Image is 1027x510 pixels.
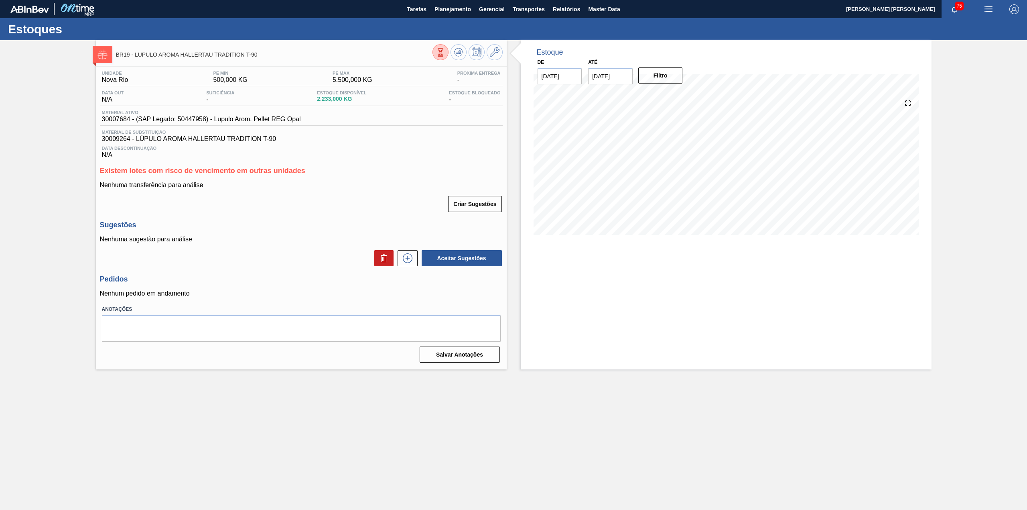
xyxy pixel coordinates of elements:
span: Planejamento [434,4,471,14]
div: N/A [100,143,503,159]
span: Unidade [102,71,128,75]
div: Excluir Sugestões [370,250,394,266]
label: Até [588,59,597,65]
span: Material de Substituição [102,130,501,135]
span: Estoque Bloqueado [449,90,500,95]
span: Próxima Entrega [457,71,501,75]
button: Ir ao Master Data / Geral [487,44,503,60]
div: - [455,71,503,84]
button: Criar Sugestões [448,196,501,212]
button: Salvar Anotações [420,347,500,363]
div: Estoque [537,48,563,57]
span: Relatórios [553,4,580,14]
span: Existem lotes com risco de vencimento em outras unidades [100,167,305,175]
span: PE MIN [213,71,247,75]
img: Logout [1009,4,1019,14]
span: 500,000 KG [213,76,247,84]
h3: Pedidos [100,275,503,284]
div: N/A [100,90,126,103]
span: PE MAX [333,71,372,75]
button: Visão Geral dos Estoques [432,44,449,60]
button: Aceitar Sugestões [422,250,502,266]
img: userActions [984,4,993,14]
img: TNhmsLtSVTkK8tSr43FrP2fwEKptu5GPRR3wAAAABJRU5ErkJggg== [10,6,49,13]
span: BR19 - LÚPULO AROMA HALLERTAU TRADITION T-90 [116,52,432,58]
h1: Estoques [8,24,150,34]
div: Nova sugestão [394,250,418,266]
h3: Sugestões [100,221,503,229]
div: Criar Sugestões [449,195,502,213]
button: Programar Estoque [469,44,485,60]
label: Anotações [102,304,501,315]
span: Suficiência [206,90,234,95]
div: - [204,90,236,103]
span: Master Data [588,4,620,14]
p: Nenhuma transferência para análise [100,182,503,189]
button: Atualizar Gráfico [451,44,467,60]
span: Data Descontinuação [102,146,501,151]
label: De [538,59,544,65]
span: 30007684 - (SAP Legado: 50447958) - Lupulo Arom. Pellet REG Opal [102,116,301,123]
span: Data out [102,90,124,95]
div: Aceitar Sugestões [418,249,503,267]
button: Notificações [942,4,967,15]
span: Gerencial [479,4,505,14]
span: 75 [955,2,964,10]
button: Filtro [638,67,683,84]
p: Nenhuma sugestão para análise [100,236,503,243]
p: Nenhum pedido em andamento [100,290,503,297]
input: dd/mm/yyyy [588,68,633,84]
span: Estoque Disponível [317,90,366,95]
span: 30009264 - LÚPULO AROMA HALLERTAU TRADITION T-90 [102,135,501,143]
span: Material ativo [102,110,301,115]
input: dd/mm/yyyy [538,68,582,84]
span: Nova Rio [102,76,128,84]
span: Tarefas [407,4,426,14]
span: 5.500,000 KG [333,76,372,84]
span: Transportes [513,4,545,14]
div: - [447,90,502,103]
span: 2.233,000 KG [317,96,366,102]
img: Ícone [97,49,108,59]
